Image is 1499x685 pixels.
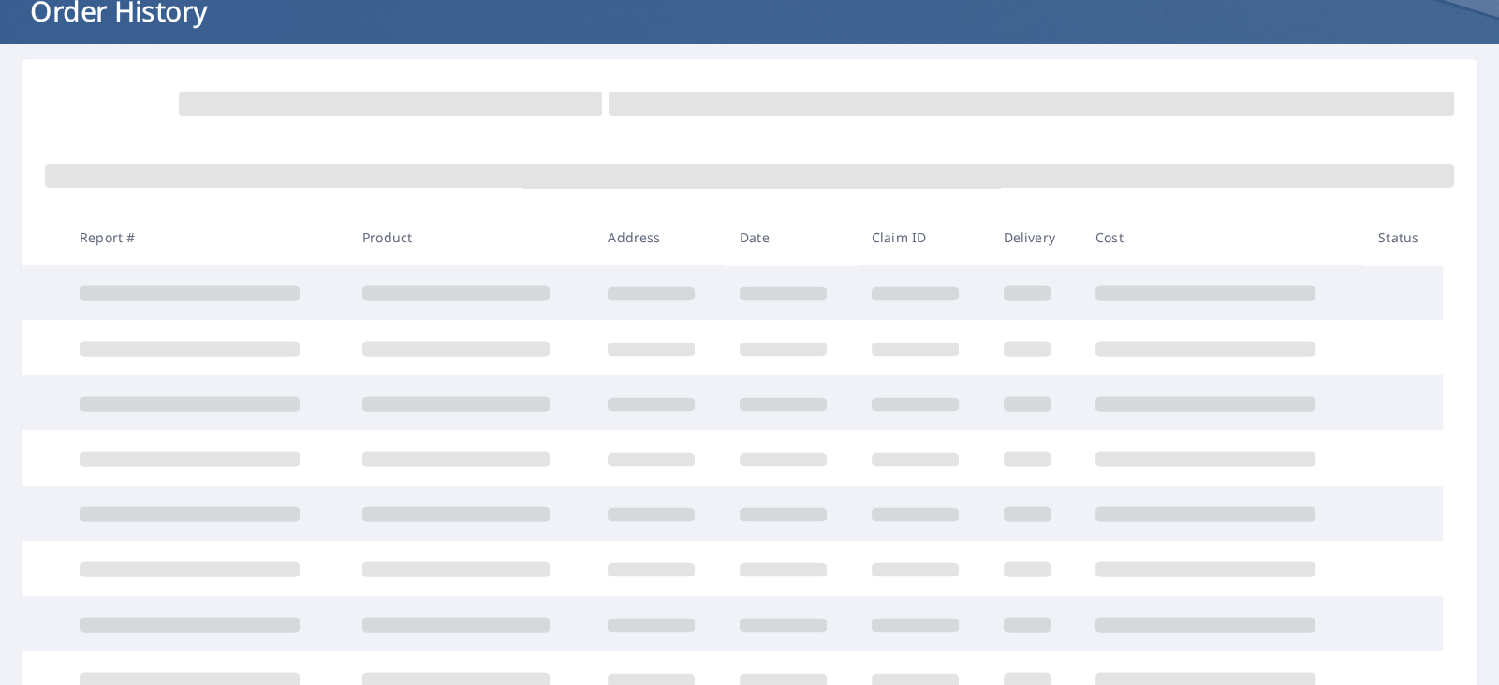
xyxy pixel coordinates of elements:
[1080,210,1363,265] th: Cost
[65,210,347,265] th: Report #
[857,210,989,265] th: Claim ID
[593,210,725,265] th: Address
[725,210,857,265] th: Date
[1363,210,1443,265] th: Status
[989,210,1081,265] th: Delivery
[347,210,593,265] th: Product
